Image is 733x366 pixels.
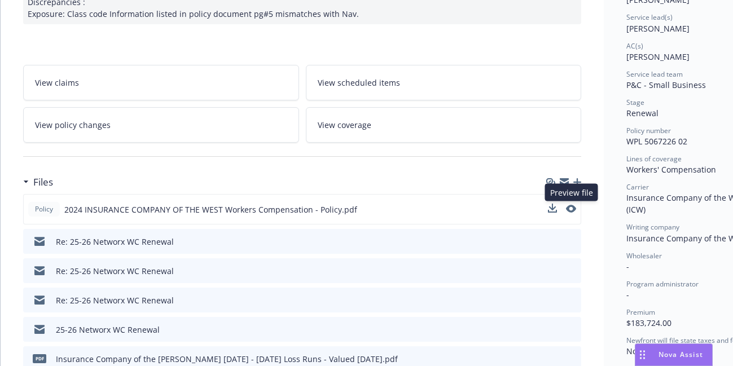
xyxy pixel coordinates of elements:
[306,65,582,100] a: View scheduled items
[23,65,299,100] a: View claims
[626,108,659,118] span: Renewal
[548,204,557,215] button: download file
[33,204,55,214] span: Policy
[23,175,53,189] div: Files
[567,265,577,277] button: preview file
[56,353,398,365] div: Insurance Company of the [PERSON_NAME] [DATE] - [DATE] Loss Runs - Valued [DATE].pdf
[56,294,174,306] div: Re: 25-26 Networx WC Renewal
[567,353,577,365] button: preview file
[626,307,655,317] span: Premium
[626,289,629,300] span: -
[659,350,703,359] span: Nova Assist
[626,251,662,261] span: Wholesaler
[635,343,713,366] button: Nova Assist
[626,12,673,22] span: Service lead(s)
[35,119,111,131] span: View policy changes
[626,222,679,232] span: Writing company
[626,98,644,107] span: Stage
[548,294,558,306] button: download file
[318,77,400,89] span: View scheduled items
[626,261,629,272] span: -
[626,126,671,135] span: Policy number
[626,346,637,356] span: No
[626,279,699,289] span: Program administrator
[626,154,682,164] span: Lines of coverage
[56,265,174,277] div: Re: 25-26 Networx WC Renewal
[548,324,558,336] button: download file
[567,294,577,306] button: preview file
[566,204,576,215] button: preview file
[566,205,576,213] button: preview file
[567,324,577,336] button: preview file
[626,51,690,62] span: [PERSON_NAME]
[548,353,558,365] button: download file
[56,236,174,248] div: Re: 25-26 Networx WC Renewal
[548,265,558,277] button: download file
[626,318,671,328] span: $183,724.00
[64,204,357,215] span: 2024 INSURANCE COMPANY OF THE WEST Workers Compensation - Policy.pdf
[626,164,716,175] span: Workers' Compensation
[626,23,690,34] span: [PERSON_NAME]
[626,182,649,192] span: Carrier
[545,184,598,201] div: Preview file
[23,107,299,143] a: View policy changes
[635,344,649,365] div: Drag to move
[626,69,683,79] span: Service lead team
[318,119,371,131] span: View coverage
[626,41,643,51] span: AC(s)
[33,175,53,189] h3: Files
[306,107,582,143] a: View coverage
[626,136,687,147] span: WPL 5067226 02
[33,354,46,363] span: pdf
[548,204,557,213] button: download file
[567,236,577,248] button: preview file
[56,324,160,336] div: 25-26 Networx WC Renewal
[35,77,79,89] span: View claims
[626,80,706,90] span: P&C - Small Business
[548,236,558,248] button: download file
